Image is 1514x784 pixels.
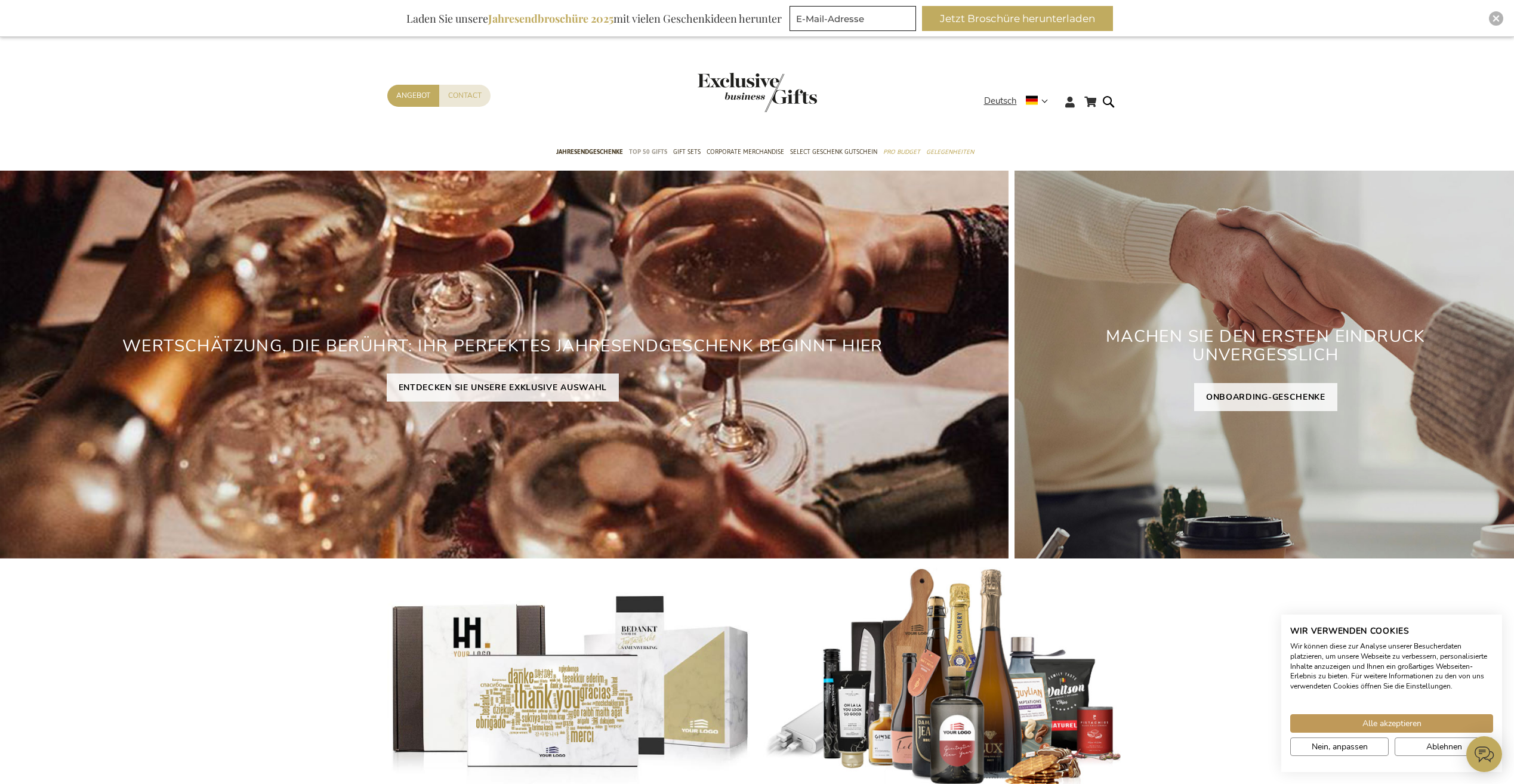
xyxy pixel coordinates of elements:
span: Nein, anpassen [1312,740,1368,753]
a: store logo [698,73,757,112]
input: E-Mail-Adresse [790,6,916,31]
form: marketing offers and promotions [790,6,920,35]
span: Jahresendgeschenke [556,146,623,158]
button: Jetzt Broschüre herunterladen [922,6,1113,31]
a: ONBOARDING-GESCHENKE [1194,383,1337,411]
span: Ablehnen [1426,740,1462,753]
img: Close [1493,15,1500,22]
a: Contact [439,85,491,107]
p: Wir können diese zur Analyse unserer Besucherdaten platzieren, um unsere Webseite zu verbessern, ... [1290,641,1493,692]
span: TOP 50 Gifts [629,146,667,158]
span: Pro Budget [883,146,920,158]
h2: Wir verwenden Cookies [1290,626,1493,637]
button: Akzeptieren Sie alle cookies [1290,714,1493,733]
span: Select Geschenk Gutschein [790,146,877,158]
img: Exclusive Business gifts logo [698,73,817,112]
span: Gift Sets [673,146,701,158]
span: Deutsch [984,94,1017,108]
span: Corporate Merchandise [707,146,784,158]
div: Laden Sie unsere mit vielen Geschenkideen herunter [401,6,787,31]
b: Jahresendbroschüre 2025 [488,11,613,26]
a: ENTDECKEN SIE UNSERE EXKLUSIVE AUSWAHL [387,374,619,402]
button: cookie Einstellungen anpassen [1290,737,1389,756]
span: Alle akzeptieren [1362,717,1422,730]
span: Gelegenheiten [926,146,974,158]
button: Alle verweigern cookies [1395,737,1493,756]
div: Deutsch [984,94,1056,108]
a: Angebot [387,85,439,107]
div: Close [1489,11,1503,26]
iframe: belco-activator-frame [1466,736,1502,772]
